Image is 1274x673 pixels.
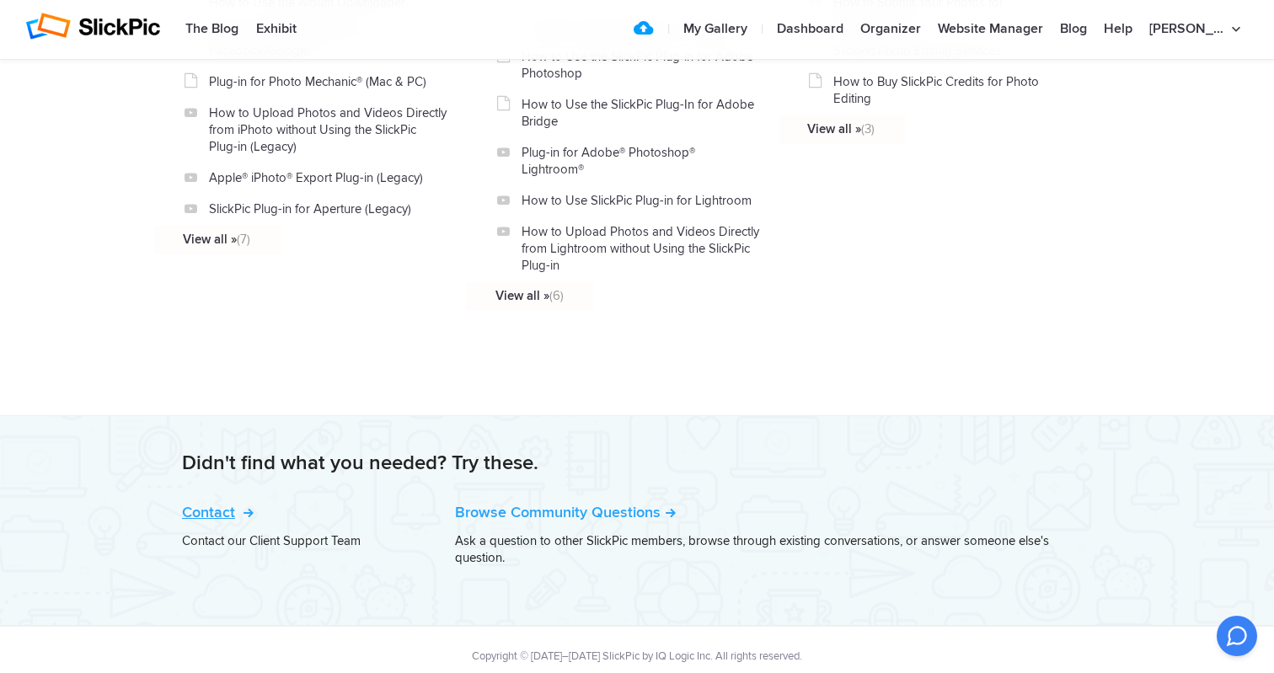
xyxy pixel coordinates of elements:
a: [PERSON_NAME] [1027,582,1092,592]
a: View all »(7) [183,231,421,248]
a: How to Use the SlickPic Plug-In for Adobe Bridge [522,96,760,130]
p: Ask a question to other SlickPic members, browse through existing conversations, or answer someon... [455,532,1092,566]
a: Plug-in for Photo Mechanic® (Mac & PC) [209,73,447,90]
a: How to Use the SlickPic Plug-in for Adobe Photoshop [522,48,760,82]
a: Apple® iPhoto® Export Plug-in (Legacy) [209,169,447,186]
a: Contact [182,503,250,521]
a: Plug-in for Adobe® Photoshop® Lightroom® [522,144,760,178]
a: Contact our Client Support Team [182,533,361,548]
a: How to Upload Photos and Videos Directly from iPhoto without Using the SlickPic Plug-in (Legacy) [209,104,447,155]
a: Browse Community Questions [455,503,676,521]
a: How to Buy SlickPic Credits for Photo Editing [833,73,1072,107]
a: View all »(6) [495,287,734,304]
div: Copyright © [DATE]–[DATE] SlickPic by IQ Logic Inc. All rights reserved. [183,648,1092,665]
h2: Didn't find what you needed? Try these. [182,450,1092,477]
a: How to Use SlickPic Plug-in for Lightroom [522,192,760,209]
a: SlickPic Plug-in for Aperture (Legacy) [209,200,447,217]
a: How to Upload Photos and Videos Directly from Lightroom without Using the SlickPic Plug-in [522,223,760,274]
a: View all »(3) [807,120,1046,137]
